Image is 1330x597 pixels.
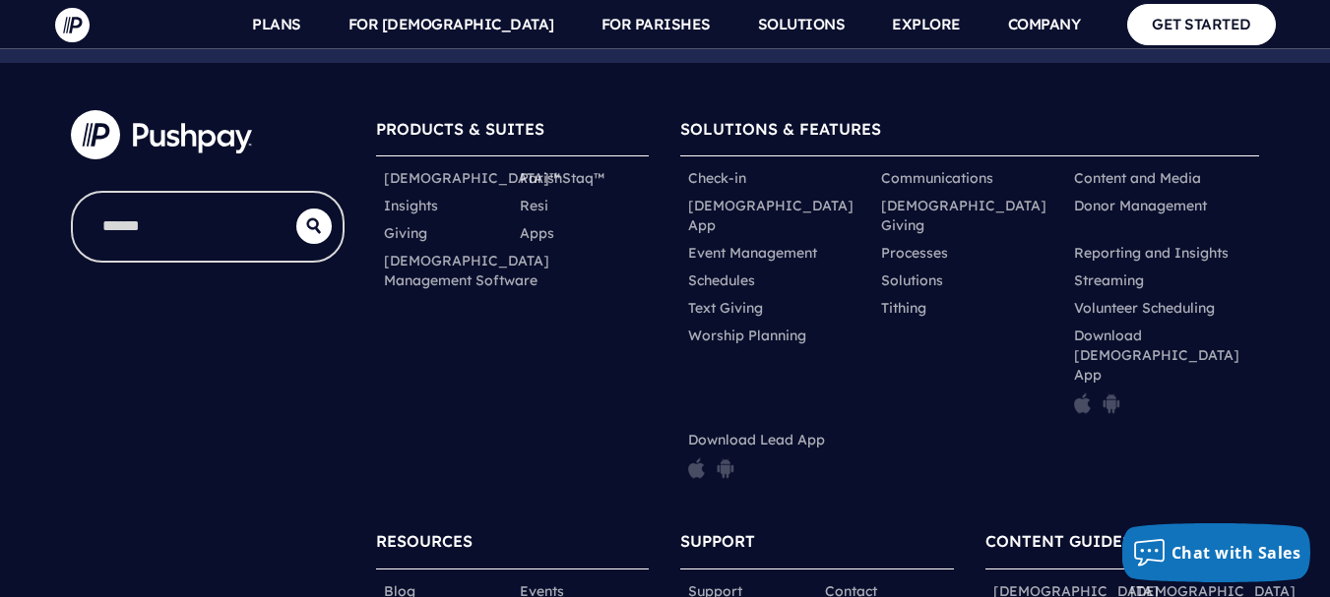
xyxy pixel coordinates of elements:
a: Solutions [881,270,943,290]
img: pp_icon_appstore.png [1074,392,1091,414]
a: [DEMOGRAPHIC_DATA] App [688,196,865,235]
h6: RESOURCES [376,522,650,568]
a: [DEMOGRAPHIC_DATA] Management Software [384,251,549,290]
a: Reporting and Insights [1074,243,1229,263]
a: ParishStaq™ [520,168,604,188]
a: Content and Media [1074,168,1201,188]
a: Text Giving [688,298,763,318]
h6: SUPPORT [680,522,954,568]
h6: CONTENT GUIDES [985,522,1259,568]
img: pp_icon_gplay.png [1103,392,1120,414]
a: Donor Management [1074,196,1207,215]
a: Communications [881,168,993,188]
a: [DEMOGRAPHIC_DATA]™ [384,168,560,188]
a: Processes [881,243,948,263]
a: Worship Planning [688,326,806,345]
a: Giving [384,223,427,243]
li: Download Lead App [680,426,873,491]
a: Insights [384,196,438,215]
li: Download [DEMOGRAPHIC_DATA] App [1066,322,1259,426]
h6: SOLUTIONS & FEATURES [680,110,1259,156]
a: Volunteer Scheduling [1074,298,1215,318]
a: Resi [520,196,548,215]
span: Chat with Sales [1172,542,1301,564]
a: Streaming [1074,270,1144,290]
button: Chat with Sales [1122,523,1311,582]
a: Tithing [881,298,926,318]
img: pp_icon_gplay.png [717,457,734,479]
h6: PRODUCTS & SUITES [376,110,650,156]
img: pp_icon_appstore.png [688,457,705,479]
a: Apps [520,223,554,243]
a: GET STARTED [1127,4,1276,44]
a: [DEMOGRAPHIC_DATA] Giving [881,196,1058,235]
a: Schedules [688,270,755,290]
a: Event Management [688,243,817,263]
a: Check-in [688,168,746,188]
